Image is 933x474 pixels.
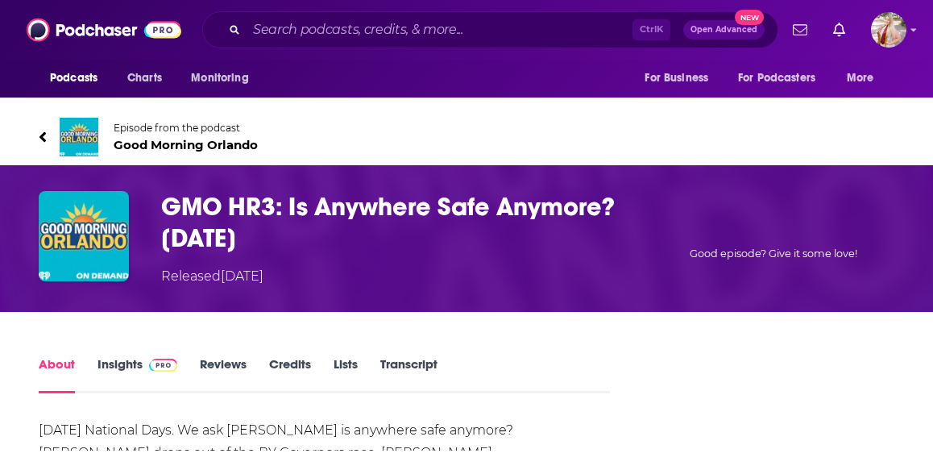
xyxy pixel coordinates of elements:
span: For Podcasters [738,67,815,89]
h1: GMO HR3: Is Anywhere Safe Anymore? 9.29.25 [161,191,627,254]
span: Good Morning Orlando [114,137,258,152]
button: open menu [728,63,839,94]
a: Show notifications dropdown [786,16,814,44]
a: Good Morning OrlandoEpisode from the podcastGood Morning Orlando [39,118,894,156]
span: For Business [645,67,708,89]
span: Episode from the podcast [114,122,258,134]
button: open menu [836,63,894,94]
span: Charts [127,67,162,89]
a: Transcript [380,356,437,393]
img: Podchaser Pro [149,359,177,372]
a: Credits [269,356,311,393]
a: About [39,356,75,393]
div: Search podcasts, credits, & more... [202,11,778,48]
span: Logged in as kmccue [871,12,906,48]
span: Open Advanced [690,26,757,34]
span: New [735,10,764,25]
button: open menu [633,63,728,94]
span: Podcasts [50,67,97,89]
span: Ctrl K [632,19,670,40]
div: Released [DATE] [161,267,263,286]
a: Reviews [200,356,247,393]
button: open menu [39,63,118,94]
span: Monitoring [191,67,248,89]
img: User Profile [871,12,906,48]
a: Show notifications dropdown [827,16,852,44]
a: Charts [117,63,172,94]
button: Show profile menu [871,12,906,48]
input: Search podcasts, credits, & more... [247,17,632,43]
span: Good episode? Give it some love! [690,247,857,260]
a: Lists [334,356,358,393]
img: Podchaser - Follow, Share and Rate Podcasts [27,15,181,45]
button: open menu [180,63,269,94]
span: More [847,67,874,89]
button: Open AdvancedNew [683,20,765,39]
img: Good Morning Orlando [60,118,98,156]
img: GMO HR3: Is Anywhere Safe Anymore? 9.29.25 [39,191,129,281]
a: InsightsPodchaser Pro [97,356,177,393]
